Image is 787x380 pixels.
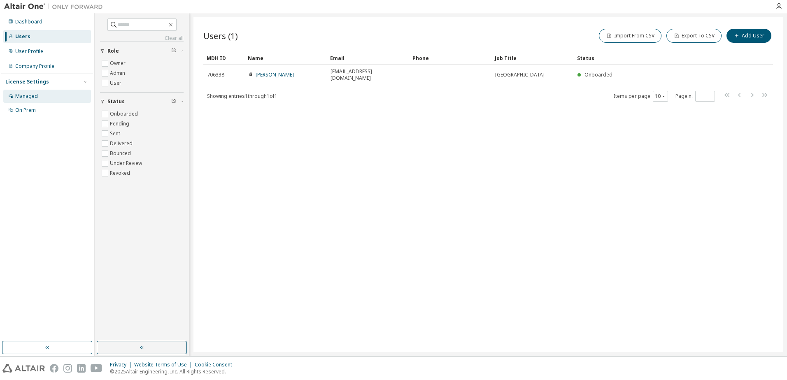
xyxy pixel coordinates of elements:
[726,29,771,43] button: Add User
[110,158,144,168] label: Under Review
[614,91,668,102] span: Items per page
[110,148,133,158] label: Bounced
[100,93,184,111] button: Status
[207,93,277,100] span: Showing entries 1 through 1 of 1
[110,78,123,88] label: User
[15,63,54,70] div: Company Profile
[207,51,241,65] div: MDH ID
[110,119,131,129] label: Pending
[2,364,45,373] img: altair_logo.svg
[577,51,730,65] div: Status
[584,71,612,78] span: Onboarded
[110,139,134,148] label: Delivered
[331,68,405,81] span: [EMAIL_ADDRESS][DOMAIN_NAME]
[100,35,184,42] a: Clear all
[107,48,119,54] span: Role
[77,364,86,373] img: linkedin.svg
[495,72,545,78] span: [GEOGRAPHIC_DATA]
[15,19,42,25] div: Dashboard
[100,42,184,60] button: Role
[203,30,238,42] span: Users (1)
[5,79,49,85] div: License Settings
[655,93,666,100] button: 10
[110,109,140,119] label: Onboarded
[256,71,294,78] a: [PERSON_NAME]
[110,58,127,68] label: Owner
[207,72,224,78] span: 706338
[248,51,324,65] div: Name
[63,364,72,373] img: instagram.svg
[110,129,122,139] label: Sent
[15,33,30,40] div: Users
[171,48,176,54] span: Clear filter
[50,364,58,373] img: facebook.svg
[15,48,43,55] div: User Profile
[599,29,661,43] button: Import From CSV
[15,93,38,100] div: Managed
[495,51,570,65] div: Job Title
[15,107,36,114] div: On Prem
[134,361,195,368] div: Website Terms of Use
[107,98,125,105] span: Status
[91,364,102,373] img: youtube.svg
[412,51,488,65] div: Phone
[110,68,127,78] label: Admin
[4,2,107,11] img: Altair One
[666,29,722,43] button: Export To CSV
[675,91,715,102] span: Page n.
[110,361,134,368] div: Privacy
[110,168,132,178] label: Revoked
[110,368,237,375] p: © 2025 Altair Engineering, Inc. All Rights Reserved.
[330,51,406,65] div: Email
[171,98,176,105] span: Clear filter
[195,361,237,368] div: Cookie Consent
